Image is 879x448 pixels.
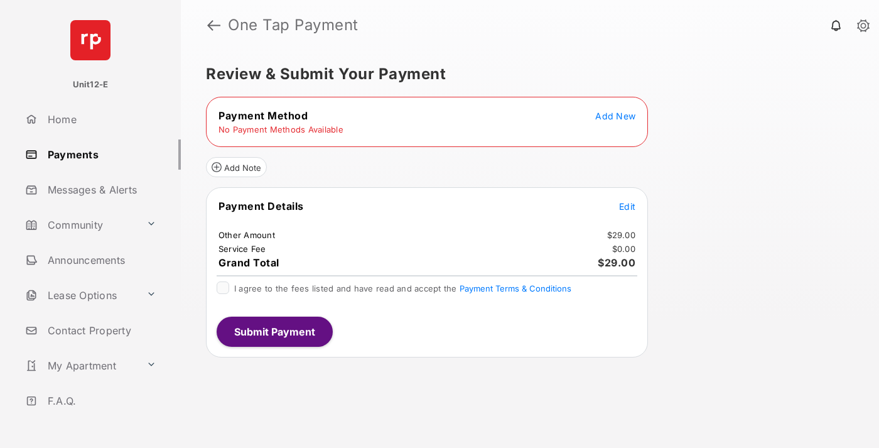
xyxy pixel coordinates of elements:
[217,317,333,347] button: Submit Payment
[206,157,267,177] button: Add Note
[460,283,571,293] button: I agree to the fees listed and have read and accept the
[20,280,141,310] a: Lease Options
[20,104,181,134] a: Home
[228,18,359,33] strong: One Tap Payment
[20,245,181,275] a: Announcements
[20,175,181,205] a: Messages & Alerts
[20,139,181,170] a: Payments
[619,201,635,212] span: Edit
[218,243,267,254] td: Service Fee
[595,111,635,121] span: Add New
[20,210,141,240] a: Community
[20,351,141,381] a: My Apartment
[218,200,304,212] span: Payment Details
[234,283,571,293] span: I agree to the fees listed and have read and accept the
[73,79,109,91] p: Unit12-E
[595,109,635,122] button: Add New
[612,243,636,254] td: $0.00
[607,229,637,241] td: $29.00
[20,315,181,346] a: Contact Property
[218,256,279,269] span: Grand Total
[70,20,111,60] img: svg+xml;base64,PHN2ZyB4bWxucz0iaHR0cDovL3d3dy53My5vcmcvMjAwMC9zdmciIHdpZHRoPSI2NCIgaGVpZ2h0PSI2NC...
[619,200,635,212] button: Edit
[206,67,844,82] h5: Review & Submit Your Payment
[218,109,308,122] span: Payment Method
[218,124,344,135] td: No Payment Methods Available
[20,386,181,416] a: F.A.Q.
[598,256,635,269] span: $29.00
[218,229,276,241] td: Other Amount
